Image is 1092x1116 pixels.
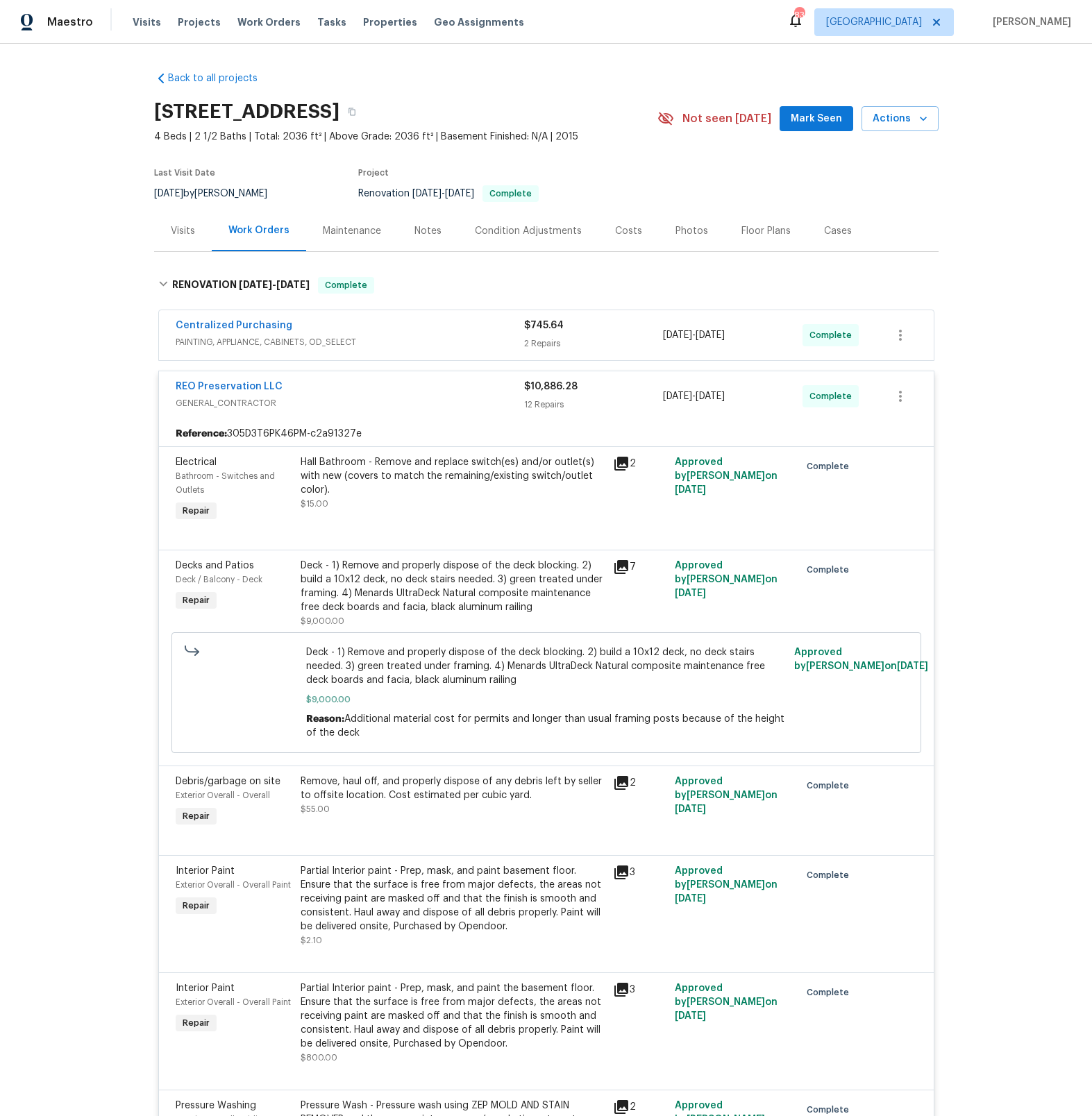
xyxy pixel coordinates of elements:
[154,189,183,198] span: [DATE]
[176,457,217,467] span: Electrical
[178,15,221,29] span: Projects
[176,881,291,889] span: Exterior Overall - Overall Paint
[319,278,373,292] span: Complete
[301,1054,337,1062] span: $800.00
[675,485,706,495] span: [DATE]
[826,15,922,29] span: [GEOGRAPHIC_DATA]
[791,110,842,128] span: Mark Seen
[176,427,227,441] b: Reference:
[228,223,289,237] div: Work Orders
[613,775,667,791] div: 2
[239,280,272,289] span: [DATE]
[663,389,725,403] span: -
[154,130,657,144] span: 4 Beds | 2 1/2 Baths | Total: 2036 ft² | Above Grade: 2036 ft² | Basement Finished: N/A | 2015
[301,864,605,933] div: Partial Interior paint - Prep, mask, and paint basement floor. Ensure that the surface is free fr...
[176,791,270,800] span: Exterior Overall - Overall
[663,330,692,340] span: [DATE]
[176,382,283,391] a: REO Preservation LLC
[613,455,667,472] div: 2
[176,866,235,876] span: Interior Paint
[696,391,725,401] span: [DATE]
[663,391,692,401] span: [DATE]
[780,106,853,132] button: Mark Seen
[412,189,474,198] span: -
[306,645,786,687] span: Deck - 1) Remove and properly dispose of the deck blocking. 2) build a 10x12 deck, no deck stairs...
[301,775,605,802] div: Remove, haul off, and properly dispose of any debris left by seller to offsite location. Cost est...
[696,330,725,340] span: [DATE]
[301,455,605,497] div: Hall Bathroom - Remove and replace switch(es) and/or outlet(s) with new (covers to match the rema...
[434,15,524,29] span: Geo Assignments
[171,224,195,238] div: Visits
[239,280,310,289] span: -
[154,105,339,119] h2: [STREET_ADDRESS]
[154,169,215,177] span: Last Visit Date
[176,335,524,349] span: PAINTING, APPLIANCE, CABINETS, OD_SELECT
[613,981,667,998] div: 3
[177,899,215,913] span: Repair
[276,280,310,289] span: [DATE]
[176,561,254,570] span: Decks and Patios
[363,15,417,29] span: Properties
[176,998,291,1006] span: Exterior Overall - Overall Paint
[675,224,708,238] div: Photos
[862,106,939,132] button: Actions
[524,382,578,391] span: $10,886.28
[675,866,778,904] span: Approved by [PERSON_NAME] on
[176,1101,256,1110] span: Pressure Washing
[807,459,855,473] span: Complete
[524,321,564,330] span: $745.64
[301,981,605,1051] div: Partial Interior paint - Prep, mask, and paint the basement floor. Ensure that the surface is fre...
[873,110,927,128] span: Actions
[824,224,852,238] div: Cases
[524,398,664,412] div: 12 Repairs
[176,472,275,494] span: Bathroom - Switches and Outlets
[675,777,778,814] span: Approved by [PERSON_NAME] on
[809,328,857,342] span: Complete
[176,321,292,330] a: Centralized Purchasing
[807,779,855,793] span: Complete
[794,8,804,22] div: 83
[301,500,328,508] span: $15.00
[154,71,287,85] a: Back to all projects
[154,263,939,307] div: RENOVATION [DATE]-[DATE]Complete
[613,864,667,881] div: 3
[412,189,442,198] span: [DATE]
[176,777,280,786] span: Debris/garbage on site
[807,563,855,577] span: Complete
[301,805,330,813] span: $55.00
[237,15,301,29] span: Work Orders
[897,661,928,671] span: [DATE]
[475,224,582,238] div: Condition Adjustments
[615,224,642,238] div: Costs
[176,575,262,584] span: Deck / Balcony - Deck
[675,561,778,598] span: Approved by [PERSON_NAME] on
[675,983,778,1021] span: Approved by [PERSON_NAME] on
[172,277,310,294] h6: RENOVATION
[675,894,706,904] span: [DATE]
[741,224,791,238] div: Floor Plans
[484,189,537,198] span: Complete
[323,224,381,238] div: Maintenance
[301,617,344,625] span: $9,000.00
[675,457,778,495] span: Approved by [PERSON_NAME] on
[301,936,322,945] span: $2.10
[794,648,928,671] span: Approved by [PERSON_NAME] on
[358,189,539,198] span: Renovation
[301,559,605,614] div: Deck - 1) Remove and properly dispose of the deck blocking. 2) build a 10x12 deck, no deck stairs...
[682,112,771,126] span: Not seen [DATE]
[133,15,161,29] span: Visits
[613,1099,667,1115] div: 2
[177,1016,215,1030] span: Repair
[306,693,786,707] span: $9,000.00
[675,1011,706,1021] span: [DATE]
[306,714,784,738] span: Additional material cost for permits and longer than usual framing posts because of the height of...
[339,99,364,124] button: Copy Address
[154,185,284,202] div: by [PERSON_NAME]
[663,328,725,342] span: -
[177,809,215,823] span: Repair
[47,15,93,29] span: Maestro
[675,804,706,814] span: [DATE]
[445,189,474,198] span: [DATE]
[524,337,664,350] div: 2 Repairs
[306,714,344,724] span: Reason:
